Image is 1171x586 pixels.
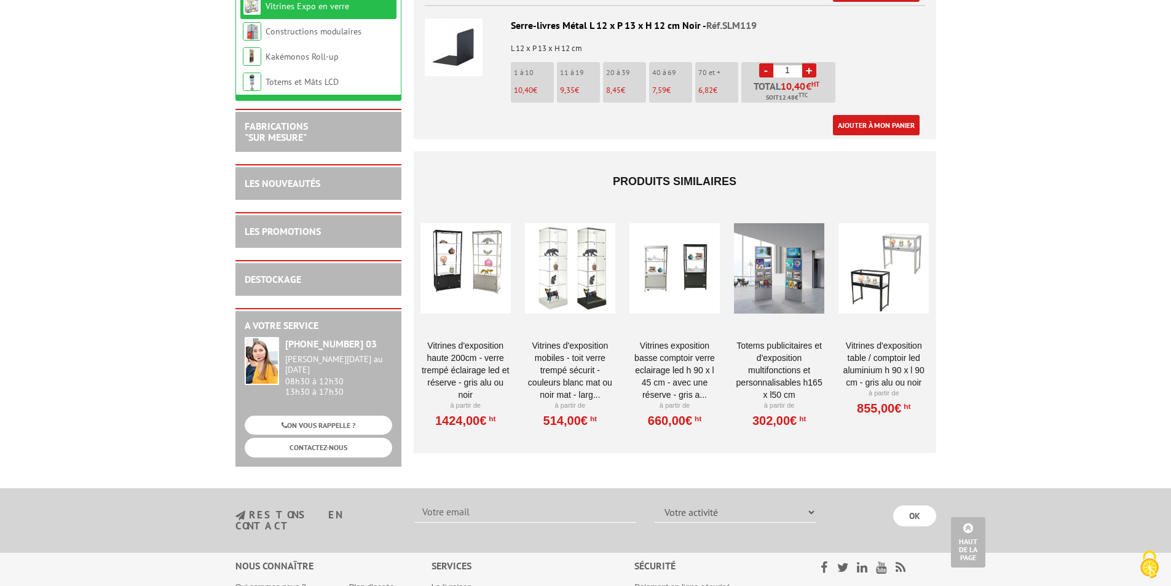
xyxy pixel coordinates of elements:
p: € [514,86,554,95]
h3: restons en contact [235,510,397,531]
button: Cookies (fenêtre modale) [1128,544,1171,586]
span: 10,40 [781,81,806,91]
a: 855,00€HT [857,405,910,412]
p: À partir de [734,401,824,411]
span: Produits similaires [613,175,736,188]
a: Vitrines d'exposition table / comptoir LED Aluminium H 90 x L 90 cm - Gris Alu ou Noir [838,339,929,389]
input: OK [893,505,936,526]
a: - [759,63,773,77]
a: Ajouter à mon panier [833,115,920,135]
a: CONTACTEZ-NOUS [245,438,392,457]
strong: [PHONE_NUMBER] 03 [285,338,377,350]
p: € [606,86,646,95]
span: 10,40 [514,85,533,95]
p: L 12 x P 13 x H 12 cm [425,36,925,53]
a: Haut de la page [951,517,985,568]
a: 514,00€HT [543,417,597,424]
a: Kakémonos Roll-up [266,51,339,62]
span: 7,59 [652,85,666,95]
sup: HT [486,414,495,423]
a: + [802,63,816,77]
sup: HT [797,414,806,423]
img: newsletter.jpg [235,510,245,521]
h2: A votre service [245,320,392,331]
a: ON VOUS RAPPELLE ? [245,416,392,435]
p: € [652,86,692,95]
div: Nous connaître [235,559,432,573]
p: 40 à 69 [652,68,692,77]
a: Totems publicitaires et d'exposition multifonctions et personnalisables H165 x L50 cm [734,339,824,401]
sup: HT [901,402,910,411]
div: Services [432,559,635,573]
input: Votre email [415,502,636,523]
span: 9,35 [560,85,575,95]
p: 70 et + [698,68,738,77]
span: 6,82 [698,85,713,95]
a: VITRINES D'EXPOSITION HAUTE 200cm - VERRE TREMPé ÉCLAIRAGE LED ET RÉSERVE - GRIS ALU OU NOIR [420,339,511,401]
a: VITRINES EXPOSITION BASSE COMPTOIR VERRE ECLAIRAGE LED H 90 x L 45 CM - AVEC UNE RÉSERVE - GRIS A... [629,339,720,401]
img: widget-service.jpg [245,337,279,385]
div: [PERSON_NAME][DATE] au [DATE] [285,354,392,375]
a: 660,00€HT [648,417,701,424]
a: LES PROMOTIONS [245,225,321,237]
a: 302,00€HT [752,417,806,424]
img: Totems et Mâts LCD [243,73,261,91]
div: Sécurité [634,559,789,573]
div: Serre-livres Métal L 12 x P 13 x H 12 cm Noir - [425,18,925,33]
a: Vitrines d'exposition mobiles - toit verre trempé sécurit - couleurs blanc mat ou noir mat - larg... [525,339,615,401]
p: € [560,86,600,95]
p: 11 à 19 [560,68,600,77]
sup: HT [692,414,701,423]
a: Vitrines Expo en verre [266,1,349,12]
p: € [698,86,738,95]
a: 1424,00€HT [435,417,496,424]
p: À partir de [420,401,511,411]
p: Total [744,81,835,103]
img: Kakémonos Roll-up [243,47,261,66]
div: 08h30 à 12h30 13h30 à 17h30 [285,354,392,397]
a: Constructions modulaires [266,26,361,37]
p: 20 à 39 [606,68,646,77]
span: Soit € [766,93,808,103]
span: € [781,81,819,91]
img: Constructions modulaires [243,22,261,41]
a: FABRICATIONS"Sur Mesure" [245,120,308,143]
p: À partir de [525,401,615,411]
sup: TTC [798,92,808,98]
a: DESTOCKAGE [245,273,301,285]
sup: HT [588,414,597,423]
a: Totems et Mâts LCD [266,76,339,87]
p: À partir de [838,389,929,398]
span: Réf.SLM119 [706,19,757,31]
p: À partir de [629,401,720,411]
span: 12.48 [779,93,795,103]
img: Serre-livres Métal L 12 x P 13 x H 12 cm Noir [425,18,483,76]
a: LES NOUVEAUTÉS [245,177,320,189]
span: 8,45 [606,85,621,95]
img: Cookies (fenêtre modale) [1134,549,1165,580]
sup: HT [811,80,819,89]
p: 1 à 10 [514,68,554,77]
